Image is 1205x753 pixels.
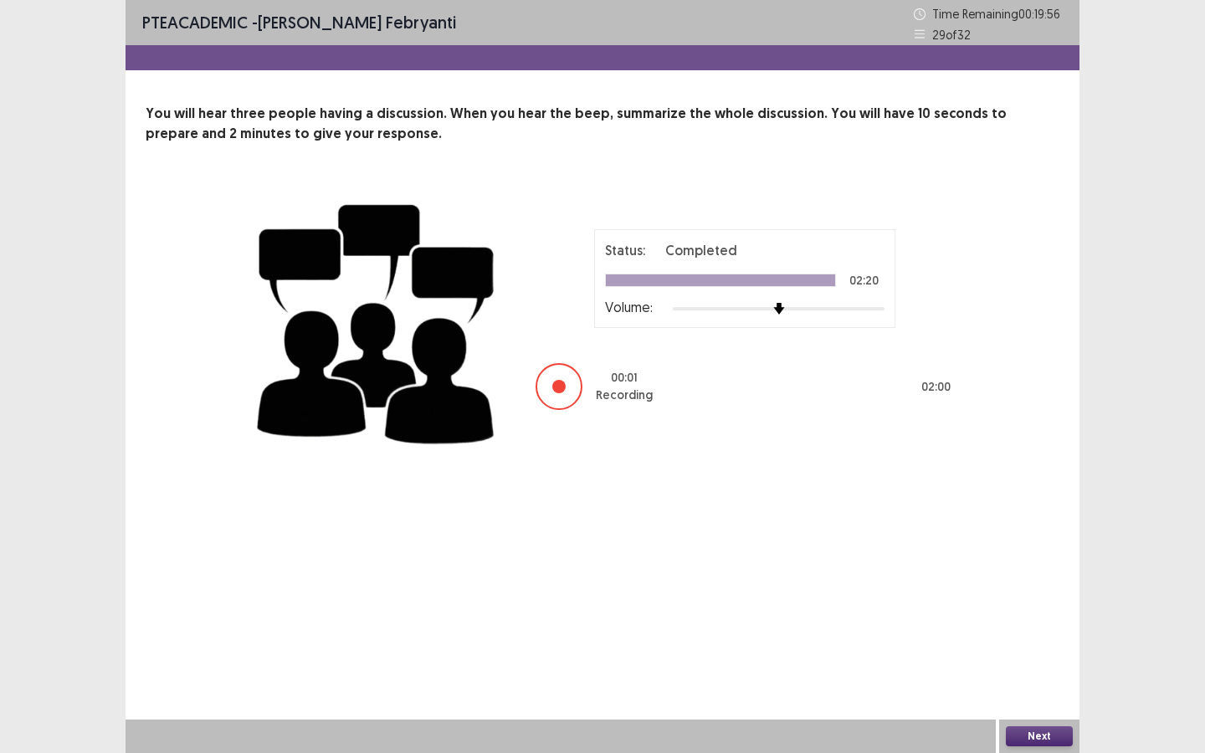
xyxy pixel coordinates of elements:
p: Recording [596,387,653,404]
p: 29 of 32 [932,26,971,44]
p: 02:20 [849,274,879,286]
p: You will hear three people having a discussion. When you hear the beep, summarize the whole discu... [146,104,1059,144]
img: group-discussion [251,184,502,458]
p: 00 : 01 [611,369,638,387]
p: Completed [665,240,737,260]
p: - [PERSON_NAME] Febryanti [142,10,456,35]
p: Time Remaining 00 : 19 : 56 [932,5,1063,23]
p: Status: [605,240,645,260]
span: PTE academic [142,12,248,33]
p: Volume: [605,297,653,317]
p: 02 : 00 [921,378,951,396]
img: arrow-thumb [773,303,785,315]
button: Next [1006,726,1073,746]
